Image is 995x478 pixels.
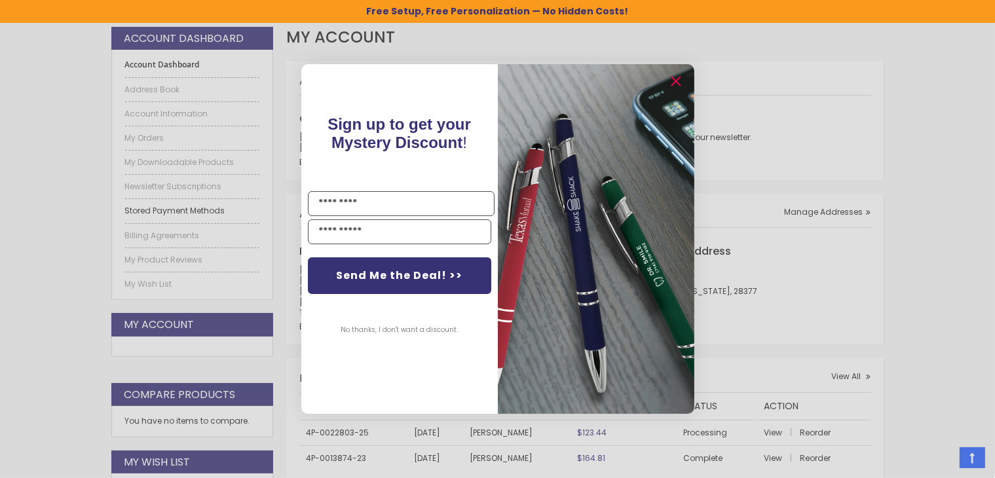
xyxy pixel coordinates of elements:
[328,115,471,151] span: Sign up to get your Mystery Discount
[308,219,491,244] input: YOUR EMAIL
[666,71,686,92] button: Close dialog
[328,115,471,151] span: !
[334,314,464,346] button: No thanks, I don't want a discount.
[498,64,694,413] img: 081b18bf-2f98-4675-a917-09431eb06994.jpeg
[308,257,491,294] button: Send Me the Deal! >>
